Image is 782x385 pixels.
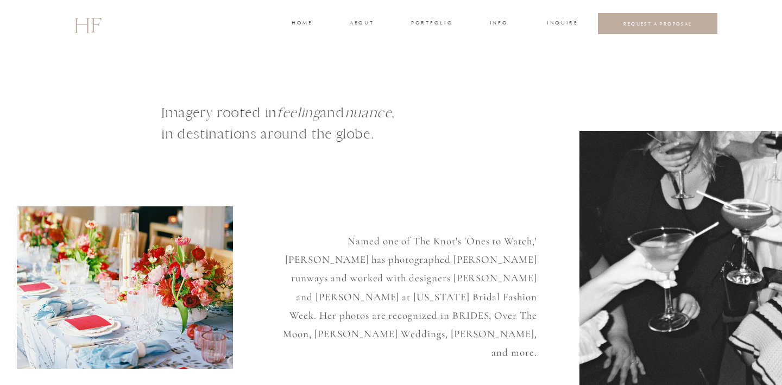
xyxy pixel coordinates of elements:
[274,232,537,344] p: Named one of The Knot's 'Ones to Watch,' [PERSON_NAME] has photographed [PERSON_NAME] runways and...
[345,104,392,121] i: nuance
[292,19,312,29] a: home
[277,104,320,121] i: feeling
[607,21,709,27] a: REQUEST A PROPOSAL
[161,102,455,160] h1: Imagery rooted in and , in destinations around the globe.
[74,8,101,40] a: HF
[547,19,576,29] a: INQUIRE
[411,19,452,29] a: portfolio
[489,19,509,29] a: INFO
[350,19,373,29] a: about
